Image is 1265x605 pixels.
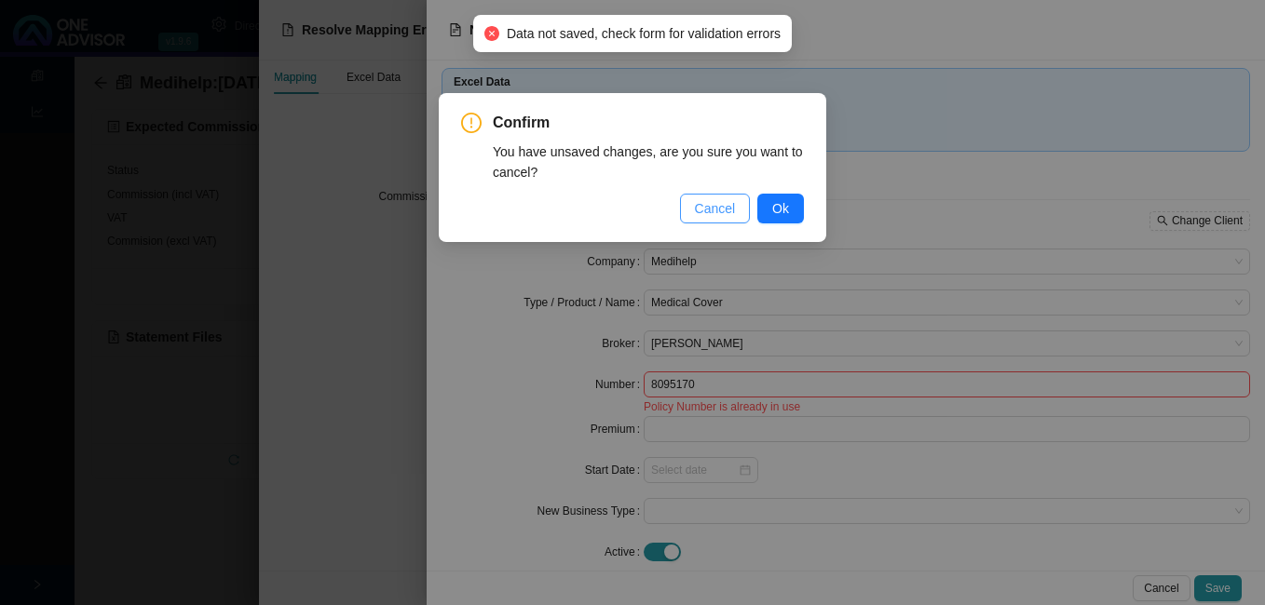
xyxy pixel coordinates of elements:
div: You have unsaved changes, are you sure you want to cancel? [493,141,804,182]
button: Ok [757,194,804,223]
span: close-circle [484,26,499,41]
span: Data not saved, check form for validation errors [507,23,781,44]
span: exclamation-circle [461,113,482,133]
span: Cancel [695,198,736,219]
button: Cancel [680,194,751,223]
span: Confirm [493,112,804,134]
span: Ok [772,198,789,219]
